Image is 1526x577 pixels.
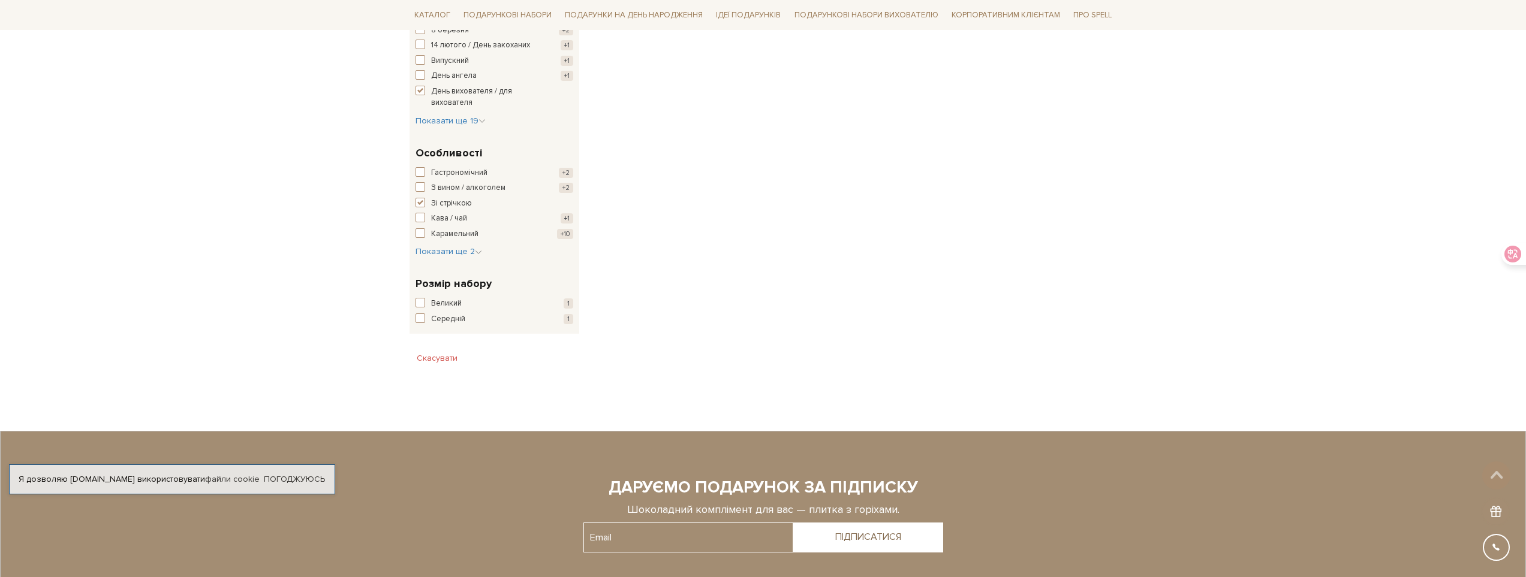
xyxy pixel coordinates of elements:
button: Карамельний +10 [416,228,573,240]
span: Показати ще 19 [416,116,486,126]
span: Випускний [431,55,469,67]
a: файли cookie [205,474,260,484]
span: +2 [559,25,573,35]
a: Погоджуюсь [264,474,325,485]
span: Особливості [416,145,482,161]
button: День вихователя / для вихователя [416,86,573,109]
span: Гастрономічний [431,167,487,179]
button: 14 лютого / День закоханих +1 [416,40,573,52]
span: Карамельний [431,228,478,240]
button: День ангела +1 [416,70,573,82]
a: Ідеї подарунків [711,6,785,25]
span: День вихователя / для вихователя [431,86,540,109]
div: Я дозволяю [DOMAIN_NAME] використовувати [10,474,335,485]
span: 1 [564,314,573,324]
button: Зі стрічкою [416,198,573,210]
span: 1 [564,298,573,309]
a: Подарункові набори вихователю [790,5,943,25]
button: Гастрономічний +2 [416,167,573,179]
span: 14 лютого / День закоханих [431,40,530,52]
span: З вином / алкоголем [431,182,505,194]
span: Розмір набору [416,276,492,292]
span: Кава / чай [431,213,467,225]
span: День ангела [431,70,477,82]
button: 8 березня +2 [416,25,573,37]
a: Каталог [410,6,455,25]
span: +1 [561,213,573,223]
button: Великий 1 [416,298,573,310]
span: +1 [561,56,573,66]
button: Показати ще 19 [416,115,486,127]
button: Випускний +1 [416,55,573,67]
span: Середній [431,313,465,325]
span: Великий [431,298,462,310]
span: +10 [557,229,573,239]
span: +2 [559,168,573,178]
span: Показати ще 2 [416,246,482,256]
button: Кава / чай +1 [416,213,573,225]
a: Подарунки на День народження [560,6,708,25]
button: Показати ще 2 [416,246,482,258]
a: Про Spell [1068,6,1116,25]
button: З вином / алкоголем +2 [416,182,573,194]
a: Подарункові набори [459,6,556,25]
a: Корпоративним клієнтам [947,5,1065,25]
span: 8 березня [431,25,469,37]
span: +1 [561,40,573,50]
span: +2 [559,183,573,193]
span: +1 [561,71,573,81]
button: Середній 1 [416,313,573,325]
button: Скасувати [410,349,465,368]
span: Зі стрічкою [431,198,472,210]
